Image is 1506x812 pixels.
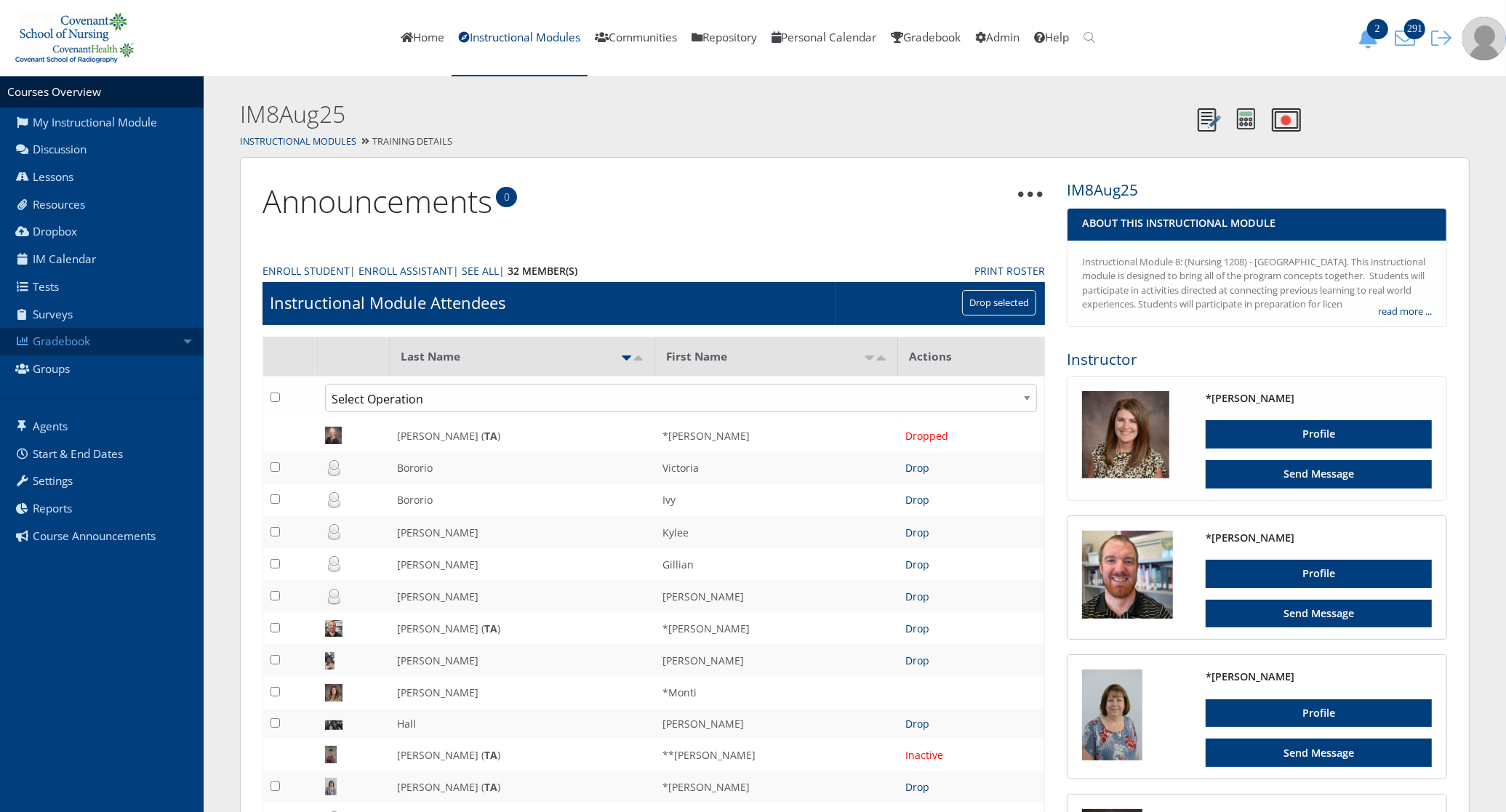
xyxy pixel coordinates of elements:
img: Calculator [1237,108,1255,129]
td: [PERSON_NAME] [655,580,898,612]
td: [PERSON_NAME] ( ) [390,419,655,451]
img: asc.png [864,355,876,361]
a: Drop [905,780,929,794]
button: 291 [1390,28,1426,49]
a: Profile [1206,560,1432,588]
a: Drop [905,654,929,667]
img: 528_125_125.jpg [1082,670,1142,760]
td: Gillian [655,548,898,580]
a: Drop [905,461,929,475]
td: [PERSON_NAME] [655,709,898,739]
td: [PERSON_NAME] ( ) [390,613,655,645]
a: Drop [905,526,929,539]
th: First Name [655,337,898,377]
img: desc.png [876,355,887,361]
h4: About This Instructional Module [1082,216,1432,230]
div: Instructional Module 8: (Nursing 1208) - [GEOGRAPHIC_DATA]. This instructional module is designed... [1082,255,1432,312]
h3: IM8Aug25 [1067,180,1447,201]
div: Inactive [905,747,1037,763]
a: Drop [905,590,929,603]
td: [PERSON_NAME] ( ) [390,771,655,803]
td: Ivy [655,484,898,516]
a: See All [462,263,499,278]
h1: Instructional Module Attendees [270,292,505,314]
td: *Monti [655,677,898,709]
a: Send Message [1206,600,1432,628]
b: TA [484,429,497,443]
span: 2 [1367,19,1388,39]
img: Record Video Note [1272,108,1301,132]
a: Profile [1206,699,1432,728]
b: TA [484,780,497,794]
h2: IM8Aug25 [240,98,1190,131]
input: Drop selected [962,290,1036,315]
a: Send Message [1206,460,1432,489]
td: [PERSON_NAME] [390,677,655,709]
a: Drop [905,558,929,571]
h4: *[PERSON_NAME] [1206,391,1432,406]
span: 0 [496,187,517,207]
a: Announcements0 [263,180,492,222]
th: Actions [898,337,1045,377]
a: Enroll Student [263,263,350,278]
a: Profile [1206,420,1432,449]
td: *[PERSON_NAME] [655,771,898,803]
h4: *[PERSON_NAME] [1206,670,1432,684]
td: Kylee [655,516,898,548]
div: | | | [263,263,953,278]
td: [PERSON_NAME] [390,548,655,580]
img: user-profile-default-picture.png [1462,17,1506,60]
td: Bororio [390,484,655,516]
a: Courses Overview [7,84,101,100]
img: 521_125_125.jpg [1082,391,1169,478]
img: asc_active.png [621,355,633,361]
td: Hall [390,709,655,739]
img: 2940_125_125.jpg [1082,531,1173,619]
b: TA [484,748,497,762]
td: *[PERSON_NAME] [655,613,898,645]
a: read more ... [1378,305,1432,319]
b: TA [484,622,497,635]
td: Bororio [390,451,655,483]
div: Training Details [204,132,1506,153]
span: 291 [1404,19,1425,39]
a: Drop [905,493,929,507]
a: Instructional Modules [240,135,356,148]
th: Last Name [390,337,655,377]
h3: Instructor [1067,349,1447,370]
td: [PERSON_NAME] [390,644,655,676]
h4: *[PERSON_NAME] [1206,531,1432,545]
td: [PERSON_NAME] ( ) [390,739,655,771]
a: Send Message [1206,739,1432,767]
td: **[PERSON_NAME] [655,739,898,771]
td: Victoria [655,451,898,483]
a: Drop [905,717,929,731]
img: Notes [1198,108,1221,132]
a: Enroll Assistant [359,263,453,278]
img: desc.png [633,355,644,361]
a: 291 [1390,30,1426,45]
td: *[PERSON_NAME] [655,419,898,451]
a: 2 [1353,30,1390,45]
a: Print Roster [974,263,1045,278]
button: 2 [1353,28,1390,49]
td: [PERSON_NAME] [390,580,655,612]
a: Drop [905,622,929,635]
td: [PERSON_NAME] [655,644,898,676]
div: Dropped [905,428,1037,443]
td: [PERSON_NAME] [390,516,655,548]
